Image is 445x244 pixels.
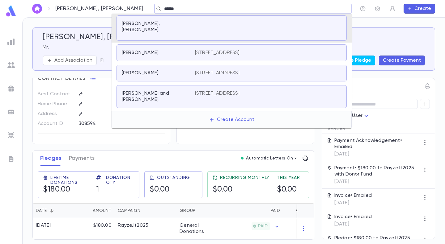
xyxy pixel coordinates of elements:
img: home_white.a664292cf8c1dea59945f0da9f25487c.svg [33,6,41,11]
img: campaigns_grey.99e729a5f7ee94e3726e6486bddda8f1.svg [7,85,15,92]
button: Create Account [204,114,259,126]
h5: [PERSON_NAME], [PERSON_NAME] [43,33,167,42]
p: Mr. [43,44,425,51]
p: Best Contact [38,89,73,99]
div: Campaign [115,203,176,218]
div: Outstanding [283,203,329,218]
p: [PERSON_NAME], [PERSON_NAME] [55,5,143,12]
p: Payment Acknowledgement • Emailed [334,138,420,150]
span: Earlier [328,126,345,131]
span: Outstanding [157,175,190,180]
span: This Year [277,175,300,180]
img: letters_grey.7941b92b52307dd3b8a917253454ce1c.svg [7,155,15,163]
h5: $0.00 [213,185,233,194]
div: Paid [271,203,280,218]
div: Amount [74,203,115,218]
div: Rayze.It2025 [118,222,148,229]
button: Create Payment [379,56,425,65]
span: Contact Details [38,76,86,82]
p: Payment • $180.00 to Rayze.It2025 with Donor Fund [334,165,420,177]
div: Paid [223,203,283,218]
p: Home Phone [38,99,73,109]
p: Add Association [54,57,92,64]
button: Sort [83,206,93,216]
span: Donation Qty [106,175,134,185]
img: reports_grey.c525e4749d1bce6a11f5fe2a8de1b229.svg [7,38,15,45]
span: Recurring Monthly [220,175,269,180]
button: Sort [140,206,150,216]
div: Outstanding [296,203,326,218]
button: Sort [195,206,205,216]
p: [PERSON_NAME], [PERSON_NAME] [122,21,188,33]
div: User [352,110,370,122]
p: [DATE] [334,221,372,227]
span: User [352,113,362,118]
p: Account ID [38,119,73,129]
img: students_grey.60c7aba0da46da39d6d829b817ac14fc.svg [7,61,15,69]
p: [PERSON_NAME] [122,50,159,56]
button: Automatic Letters On [239,154,300,163]
h5: $0.00 [150,185,170,194]
h5: $0.00 [277,185,297,194]
p: [PERSON_NAME] and [PERSON_NAME] [122,90,188,103]
p: [DATE] [334,200,372,206]
div: Group [180,203,195,218]
img: logo [5,5,17,17]
p: Address [38,109,73,119]
div: Date [36,203,47,218]
p: Invoice • Emailed [334,214,372,220]
p: Automatic Letters On [246,156,293,161]
div: 308594 [78,119,147,128]
button: Add Association [43,56,97,65]
button: Sort [47,206,57,216]
span: Lifetime Donations [50,175,89,185]
div: General Donations [180,222,220,235]
button: Sort [261,206,271,216]
button: Pledges [40,151,61,166]
button: Create [404,4,435,14]
img: batches_grey.339ca447c9d9533ef1741baa751efc33.svg [7,108,15,116]
button: Payments [69,151,95,166]
p: [STREET_ADDRESS] [195,90,240,97]
p: [STREET_ADDRESS] [195,50,240,56]
div: Campaign [118,203,140,218]
button: Create Pledge [333,56,375,65]
img: imports_grey.530a8a0e642e233f2baf0ef88e8c9fcb.svg [7,132,15,139]
p: [DATE] [334,151,420,157]
p: Invoice • Emailed [334,192,372,199]
button: Sort [286,206,296,216]
p: [PERSON_NAME] [122,70,159,76]
div: Date [33,203,74,218]
h5: $180.00 [43,185,70,194]
p: [DATE] [334,179,420,185]
div: [DATE] [36,222,51,229]
p: [STREET_ADDRESS] [195,70,240,76]
div: Amount [93,203,112,218]
p: Pledge • $180.00 to Rayze.It2025 [334,235,410,241]
div: Group [176,203,223,218]
span: PAID [256,224,270,229]
div: $180.00 [74,218,115,239]
h5: 1 [96,185,99,194]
